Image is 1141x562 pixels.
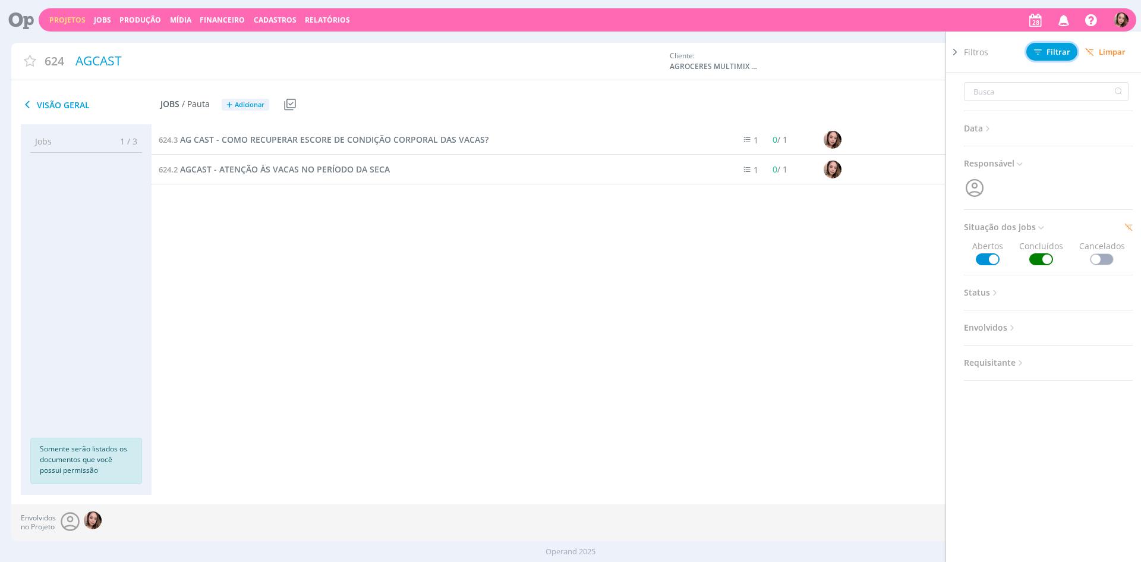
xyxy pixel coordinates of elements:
span: AGCAST - ATENÇÃO ÀS VACAS NO PERÍODO DA SECA [180,164,390,175]
img: T [824,131,841,149]
span: 624.2 [159,164,178,175]
span: AGROCERES MULTIMIX NUTRIÇÃO ANIMAL LTDA. [670,61,759,72]
span: Situação dos jobs [964,219,1046,235]
a: 624.2AGCAST - ATENÇÃO ÀS VACAS NO PERÍODO DA SECA [159,163,390,176]
a: Jobs [94,15,111,25]
span: Cancelados [1079,240,1125,265]
span: Cadastros [254,15,297,25]
span: 624.3 [159,134,178,145]
img: T [1114,12,1129,27]
span: Requisitante [964,355,1026,371]
button: Cadastros [250,15,300,25]
input: Busca [964,82,1129,101]
span: 1 / 3 [111,135,137,147]
span: Adicionar [235,101,264,109]
span: + [226,99,232,111]
span: Envolvidos no Projeto [21,514,56,531]
button: T [1113,10,1129,30]
a: Relatórios [305,15,350,25]
span: 624 [45,52,64,70]
span: / Pauta [182,99,210,109]
a: Financeiro [200,15,245,25]
button: Projetos [46,15,89,25]
button: Jobs [90,15,115,25]
button: Financeiro [196,15,248,25]
span: Concluídos [1019,240,1063,265]
p: Somente serão listados os documentos que você possui permissão [40,444,133,476]
button: Produção [116,15,165,25]
button: Relatórios [301,15,354,25]
span: Jobs [35,135,52,147]
span: Status [964,285,1000,300]
span: 0 [773,134,778,145]
span: 0 [773,164,778,175]
a: Projetos [49,15,86,25]
button: Mídia [166,15,195,25]
a: Mídia [170,15,191,25]
button: +Adicionar [222,99,269,111]
span: Abertos [972,240,1003,265]
span: Data [964,121,993,136]
span: 1 [754,134,759,146]
span: Envolvidos [964,320,1017,335]
span: Responsável [964,156,1025,171]
span: 1 [754,164,759,175]
div: Cliente: [670,51,937,72]
span: / 1 [773,134,788,145]
span: Visão Geral [21,98,160,112]
span: AG CAST - COMO RECUPERAR ESCORE DE CONDIÇÃO CORPORAL DAS VACAS? [180,134,488,145]
img: T [824,161,841,178]
a: 624.3AG CAST - COMO RECUPERAR ESCORE DE CONDIÇÃO CORPORAL DAS VACAS? [159,133,488,146]
a: Produção [119,15,161,25]
div: AGCAST [71,48,664,75]
span: Jobs [160,99,179,109]
span: / 1 [773,164,788,175]
img: T [84,511,102,529]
